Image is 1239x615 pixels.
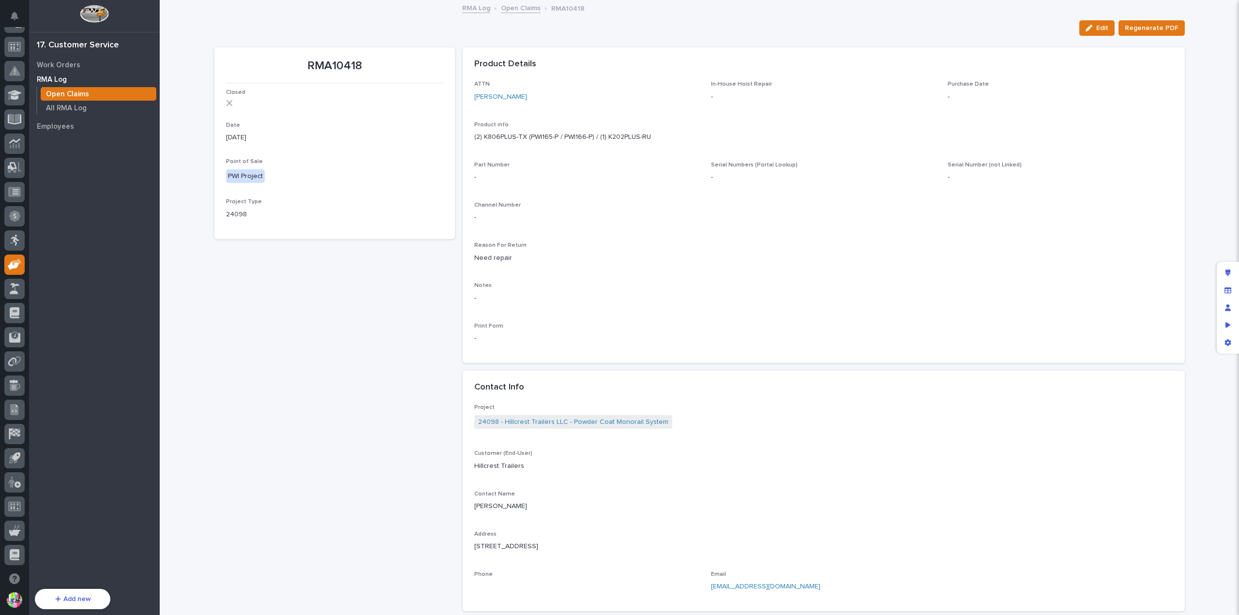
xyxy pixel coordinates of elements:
[37,87,160,101] a: Open Claims
[474,132,1173,142] p: (2) K806PLUS-TX (PWI165-P / PWI166-P) / (1) K202PLUS-RU
[10,232,17,240] div: 📖
[19,231,53,241] span: Help Docs
[474,333,699,344] p: -
[30,165,78,173] span: [PERSON_NAME]
[501,2,541,13] a: Open Claims
[1125,22,1179,34] span: Regenerate PDF
[474,450,532,456] span: Customer (End-User)
[1079,20,1115,36] button: Edit
[226,133,443,143] p: [DATE]
[474,242,527,248] span: Reason For Return
[29,58,160,72] a: Work Orders
[37,75,67,84] p: RMA Log
[37,101,160,115] a: All RMA Log
[474,122,509,128] span: Product info
[150,139,176,150] button: See all
[86,191,106,199] span: [DATE]
[10,107,27,125] img: 1736555164131-43832dd5-751b-4058-ba23-39d91318e5a0
[165,110,176,122] button: Start new chat
[10,182,25,197] img: Brittany Wendell
[474,172,699,182] p: -
[1219,334,1237,351] div: App settings
[68,255,117,262] a: Powered byPylon
[474,162,510,168] span: Part Number
[29,119,160,134] a: Employees
[19,165,27,173] img: 1736555164131-43832dd5-751b-4058-ba23-39d91318e5a0
[1118,20,1185,36] button: Regenerate PDF
[10,9,29,29] img: Stacker
[474,293,1173,303] p: -
[1219,264,1237,282] div: Edit layout
[86,165,106,173] span: [DATE]
[10,141,65,149] div: Past conversations
[474,92,527,102] a: [PERSON_NAME]
[10,156,25,171] img: Brittany
[10,54,176,69] p: How can we help?
[711,81,772,87] span: In-House Hoist Repair
[57,227,127,245] a: 🔗Onboarding Call
[474,541,1173,552] p: [STREET_ADDRESS]
[474,253,1173,263] p: Need repair
[711,172,936,182] p: -
[20,107,38,125] img: 4614488137333_bcb353cd0bb836b1afe7_72.png
[474,491,515,497] span: Contact Name
[948,81,989,87] span: Purchase Date
[4,6,25,26] button: Notifications
[474,501,1173,511] p: [PERSON_NAME]
[226,169,265,183] div: PWI Project
[1219,316,1237,334] div: Preview as
[474,531,497,537] span: Address
[46,90,89,99] p: Open Claims
[96,255,117,262] span: Pylon
[80,191,84,199] span: •
[462,2,490,13] a: RMA Log
[70,231,123,241] span: Onboarding Call
[4,569,25,589] button: Open support chat
[80,165,84,173] span: •
[478,417,668,427] a: 24098 - Hillcrest Trailers LLC - Powder Coat Monorail System
[711,571,726,577] span: Email
[711,162,798,168] span: Serial Numbers (Portal Lookup)
[474,323,503,329] span: Print Form
[10,38,176,54] p: Welcome 👋
[474,202,521,208] span: Channel Number
[19,192,27,199] img: 1736555164131-43832dd5-751b-4058-ba23-39d91318e5a0
[30,191,78,199] span: [PERSON_NAME]
[46,104,87,113] p: All RMA Log
[711,92,936,102] p: -
[37,61,80,70] p: Work Orders
[12,12,25,27] div: Notifications
[37,40,119,51] div: 17. Customer Service
[474,81,490,87] span: ATTN
[226,59,443,73] p: RMA10418
[1219,282,1237,299] div: Manage fields and data
[551,2,585,13] p: RMA10418
[948,92,1173,102] p: -
[474,59,536,70] h2: Product Details
[948,172,1173,182] p: -
[226,210,443,220] p: 24098
[711,583,820,590] a: [EMAIL_ADDRESS][DOMAIN_NAME]
[35,589,110,609] button: Add new
[44,117,133,125] div: We're available if you need us!
[6,227,57,245] a: 📖Help Docs
[1096,24,1108,32] span: Edit
[474,283,492,288] span: Notes
[226,199,262,205] span: Project Type
[60,232,68,240] div: 🔗
[226,159,263,165] span: Point of Sale
[44,107,159,117] div: Start new chat
[948,162,1022,168] span: Serial Number (not Linked)
[4,590,25,610] button: users-avatar
[29,72,160,87] a: RMA Log
[474,212,699,223] p: -
[37,122,74,131] p: Employees
[80,5,108,23] img: Workspace Logo
[474,405,495,410] span: Project
[226,122,240,128] span: Date
[474,571,493,577] span: Phone
[474,461,1173,471] p: Hillcrest Trailers
[226,90,245,95] span: Closed
[474,382,524,393] h2: Contact Info
[1219,299,1237,316] div: Manage users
